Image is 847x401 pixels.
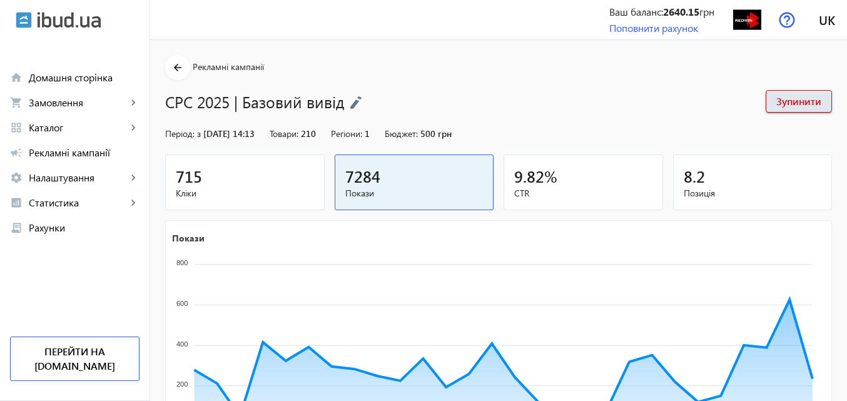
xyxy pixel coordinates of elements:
span: Позиція [684,187,822,200]
tspan: 400 [176,340,188,348]
b: 2640.15 [663,5,699,18]
mat-icon: analytics [10,196,23,209]
img: 3701604f6f35676164798307661227-1f7e7cced2.png [733,6,761,34]
mat-icon: arrow_back [170,60,186,76]
button: Зупинити [766,90,832,113]
mat-icon: grid_view [10,121,23,134]
a: Поповнити рахунок [609,21,698,34]
span: Замовлення [29,96,127,109]
img: ibud_text.svg [38,12,101,28]
div: Ваш баланс: грн [609,5,714,19]
span: 9.82 [514,166,544,186]
mat-icon: keyboard_arrow_right [127,196,139,209]
span: 7284 [345,166,380,186]
span: Рекламні кампанії [193,61,264,73]
mat-icon: keyboard_arrow_right [127,121,139,134]
mat-icon: receipt_long [10,221,23,234]
span: Рахунки [29,221,139,234]
span: Покази [345,187,484,200]
span: 500 грн [420,128,452,140]
img: help.svg [779,12,795,28]
mat-icon: shopping_cart [10,96,23,109]
a: Перейти на [DOMAIN_NAME] [10,337,139,381]
img: ibud.svg [16,12,32,28]
text: Покази [172,231,205,243]
span: % [544,166,557,186]
span: Зупинити [776,94,821,108]
tspan: 200 [176,380,188,388]
span: [DATE] 14:13 [203,128,255,140]
mat-icon: keyboard_arrow_right [127,96,139,109]
mat-icon: settings [10,171,23,184]
span: Каталог [29,121,127,134]
span: 715 [176,166,202,186]
span: 8.2 [684,166,705,186]
span: Бюджет: [385,128,418,140]
span: uk [819,12,835,28]
tspan: 800 [176,259,188,266]
mat-icon: home [10,71,23,84]
span: 1 [365,128,370,140]
h1: CPC 2025 | Базовий вивід [165,91,753,113]
span: Рекламні кампанії [29,146,139,159]
mat-icon: keyboard_arrow_right [127,171,139,184]
span: Кліки [176,187,314,200]
tspan: 600 [176,300,188,307]
span: Статистика [29,196,127,209]
span: Регіони: [331,128,362,140]
span: Домашня сторінка [29,71,139,84]
span: 210 [301,128,316,140]
span: Період: з [165,128,201,140]
mat-icon: campaign [10,146,23,159]
span: CTR [514,187,652,200]
span: Товари: [270,128,298,140]
span: Налаштування [29,171,127,184]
